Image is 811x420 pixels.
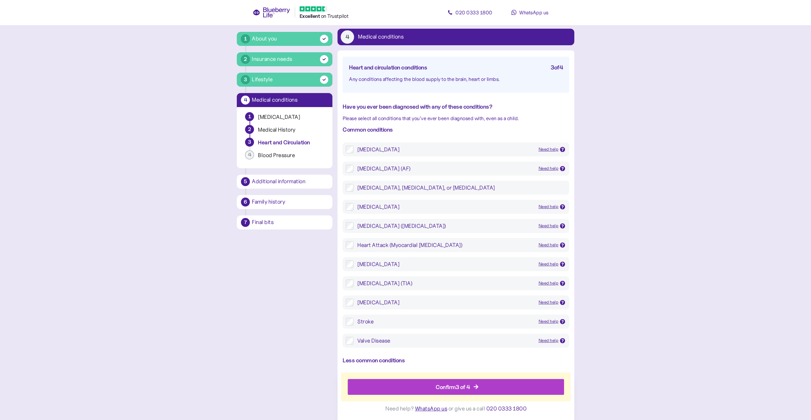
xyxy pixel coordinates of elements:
div: [MEDICAL_DATA] ([MEDICAL_DATA]) [357,222,533,230]
div: Common conditions [343,125,569,134]
button: 3Heart and Circulation [242,138,327,150]
div: [MEDICAL_DATA] (AF) [357,165,533,172]
button: 2Medical History [242,125,327,138]
div: Heart and circulation conditions [349,63,427,72]
span: WhatsApp us [519,9,548,16]
div: Need help [539,242,559,249]
div: [MEDICAL_DATA] [357,203,533,211]
div: Need help [539,222,559,229]
span: on Trustpilot [321,13,349,19]
div: 4 [245,150,254,159]
div: [MEDICAL_DATA] [258,113,324,121]
div: Need help [539,165,559,172]
span: WhatsApp us [415,405,447,412]
div: Stroke [357,318,533,325]
div: 6 [241,198,250,206]
div: 4 [241,96,250,105]
div: 3 of 4 [551,63,563,72]
div: Additional information [252,179,328,185]
button: 7Final bits [237,215,332,229]
div: Medical conditions [252,97,328,103]
div: Need help [539,280,559,287]
label: [MEDICAL_DATA], [MEDICAL_DATA], or [MEDICAL_DATA] [353,184,566,192]
div: Final bits [252,220,328,225]
a: WhatsApp us [501,6,559,19]
div: Need help [539,318,559,325]
button: 1About you [237,32,332,46]
div: Blood Pressure [258,152,324,159]
button: 1[MEDICAL_DATA] [242,112,327,125]
button: 4Medical conditions [337,29,574,45]
div: Family history [252,199,328,205]
div: Need help [539,261,559,268]
div: Medical History [258,126,324,134]
div: 1 [241,34,250,43]
div: About you [252,34,277,43]
div: 3 [245,138,254,147]
div: Confirm 3 of 4 [436,382,470,391]
button: 5Additional information [237,175,332,189]
div: 1 [245,112,254,121]
div: [MEDICAL_DATA] [357,299,533,306]
div: 4 [341,30,354,44]
div: Insurance needs [252,55,292,63]
span: 020 0333 1800 [455,9,492,16]
div: Any conditions affecting the blood supply to the brain, heart or limbs. [349,75,563,83]
div: 3 [241,75,250,84]
div: 7 [241,218,250,227]
div: Medical conditions [358,34,403,40]
div: Need help [539,299,559,306]
button: 6Family history [237,195,332,209]
div: Lifestyle [252,75,273,84]
div: Heart Attack (Myocardial [MEDICAL_DATA]) [357,241,533,249]
div: [MEDICAL_DATA] [357,146,533,153]
div: 2 [241,55,250,64]
div: Have you ever been diagnosed with any of these conditions? [343,102,569,111]
div: Need help [539,146,559,153]
div: [MEDICAL_DATA] (TIA) [357,279,533,287]
div: Less common conditions [343,356,569,365]
div: Please select all conditions that you’ve ever been diagnosed with, even as a child. [343,114,569,122]
div: Heart and Circulation [258,139,324,146]
button: Confirm3 of 4 [348,379,564,395]
div: Need help? or give us a call [341,401,570,416]
div: Need help [539,203,559,210]
button: 2Insurance needs [237,52,332,66]
a: 020 0333 1800 [441,6,499,19]
span: 020 0333 1800 [486,405,527,412]
button: 4Blood Pressure [242,150,327,163]
div: [MEDICAL_DATA] [357,260,533,268]
div: Valve Disease [357,337,533,344]
div: Need help [539,337,559,344]
button: 3Lifestyle [237,73,332,87]
span: Excellent ️ [300,13,321,19]
button: 4Medical conditions [237,93,332,107]
div: 5 [241,177,250,186]
div: 2 [245,125,254,134]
